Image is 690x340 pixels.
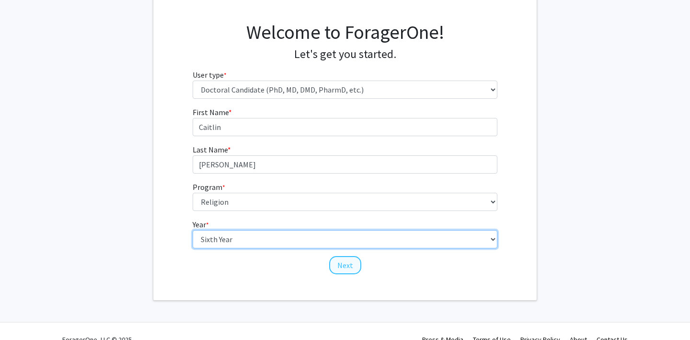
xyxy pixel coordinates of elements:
span: Last Name [193,145,228,154]
label: Program [193,181,225,193]
label: User type [193,69,227,81]
h4: Let's get you started. [193,47,498,61]
label: Year [193,219,209,230]
button: Next [329,256,361,274]
h1: Welcome to ForagerOne! [193,21,498,44]
span: First Name [193,107,229,117]
iframe: Chat [7,297,41,333]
